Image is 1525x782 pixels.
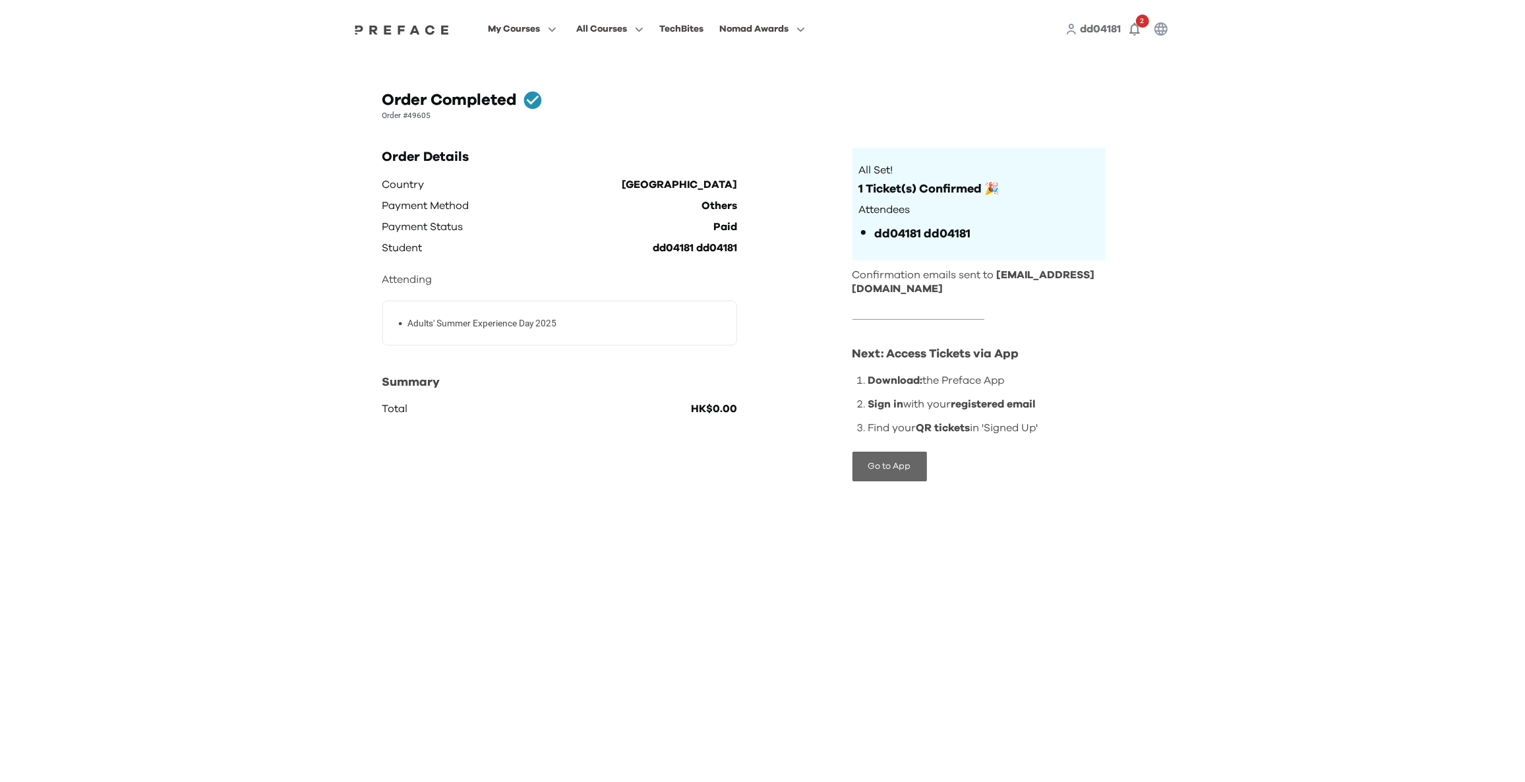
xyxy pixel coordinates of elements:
[852,270,1095,294] span: [EMAIL_ADDRESS][DOMAIN_NAME]
[702,195,737,216] p: Others
[622,174,737,195] p: [GEOGRAPHIC_DATA]
[719,21,789,37] span: Nomad Awards
[713,216,737,237] p: Paid
[382,111,1143,121] p: Order #49605
[382,372,738,393] p: Summary
[852,344,1106,365] div: Next: Access Tickets via App
[408,316,557,330] p: Adults' Summer Experience Day 2025
[852,460,927,471] a: Go to App
[572,20,647,38] button: All Courses
[382,237,423,258] p: Student
[852,452,927,481] button: Go to App
[852,268,1106,296] p: Confirmation emails sent to
[715,20,809,38] button: Nomad Awards
[351,24,453,34] a: Preface Logo
[1136,15,1149,28] span: 2
[382,269,738,290] p: Attending
[1121,16,1148,42] button: 2
[859,182,1100,197] p: 1 Ticket(s) Confirmed 🎉
[691,398,737,419] p: HK$0.00
[868,399,904,409] span: Sign in
[399,316,403,330] span: •
[951,399,1036,409] span: registered email
[916,423,971,433] span: QR tickets
[382,174,425,195] p: Country
[875,222,1100,245] li: dd04181 dd04181
[382,398,408,419] p: Total
[382,148,738,166] h2: Order Details
[868,373,1106,388] li: the Preface App
[1081,24,1121,34] span: dd04181
[859,203,1100,217] p: Attendees
[488,21,540,37] span: My Courses
[868,375,923,386] span: Download:
[576,21,627,37] span: All Courses
[351,24,453,35] img: Preface Logo
[868,396,1106,412] li: with your
[1081,21,1121,37] a: dd04181
[382,216,463,237] p: Payment Status
[484,20,560,38] button: My Courses
[859,164,1100,177] p: All Set!
[382,195,469,216] p: Payment Method
[868,420,1106,436] li: Find your in 'Signed Up'
[659,21,703,37] div: TechBites
[382,90,517,111] h1: Order Completed
[653,237,737,258] p: dd04181 dd04181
